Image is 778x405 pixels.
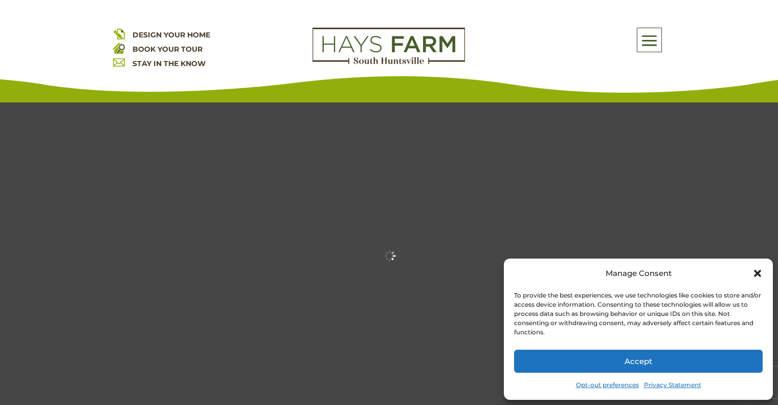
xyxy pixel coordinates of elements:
a: STAY IN THE KNOW [132,59,206,68]
div: Manage Consent [606,266,672,281]
div: To provide the best experiences, we use technologies like cookies to store and/or access device i... [514,291,762,337]
a: BOOK YOUR TOUR [132,45,203,54]
img: book your home tour [113,42,125,54]
a: Opt-out preferences [576,378,639,392]
img: Logo [313,28,465,65]
button: Accept [514,350,763,373]
a: Privacy Statement [644,378,701,392]
a: hays farm homes huntsville development [313,57,465,67]
div: Close dialog [752,268,763,279]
